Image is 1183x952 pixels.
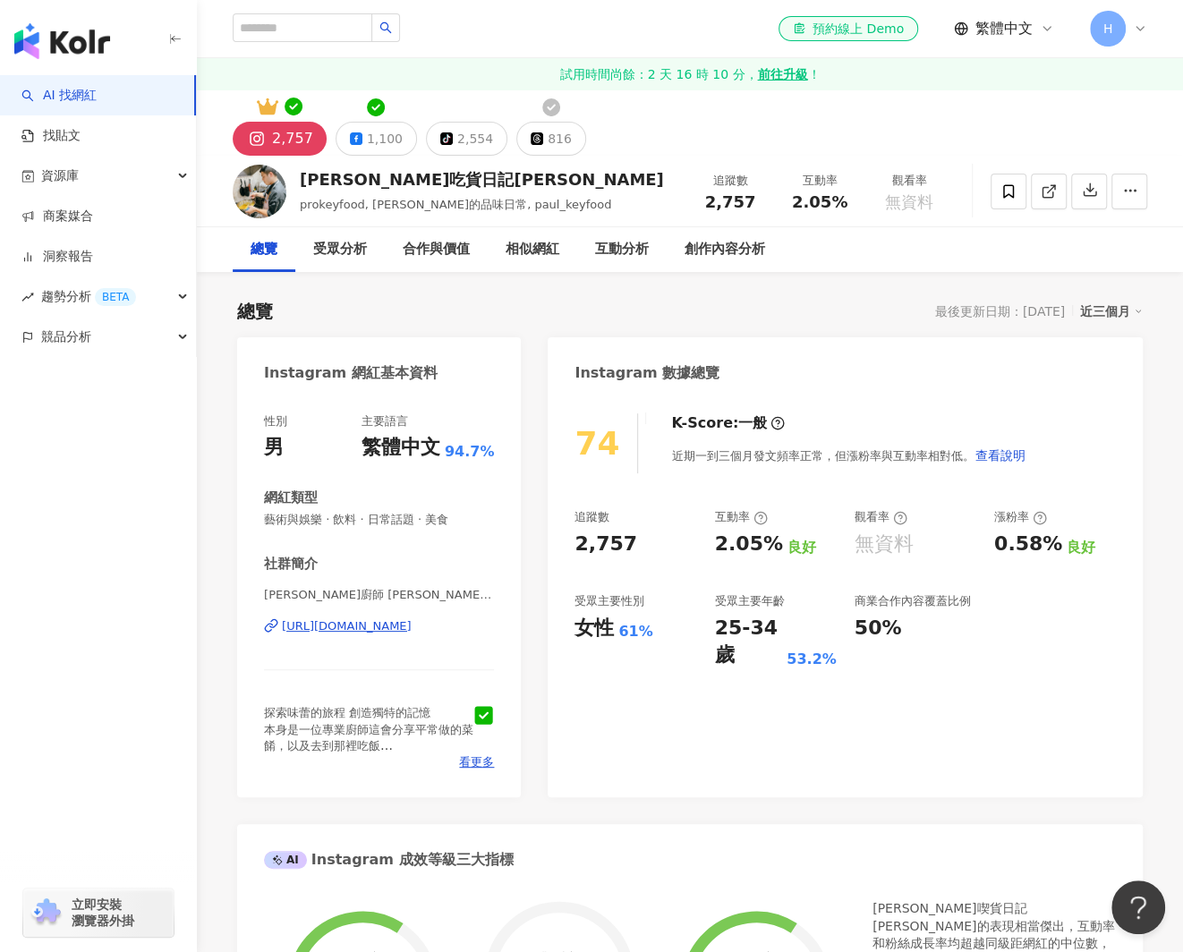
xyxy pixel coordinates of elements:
span: 2.05% [792,193,847,211]
button: 2,757 [233,122,327,156]
span: rise [21,291,34,303]
a: 試用時間尚餘：2 天 16 時 10 分，前往升級！ [197,58,1183,90]
div: 0.58% [994,531,1062,558]
a: 預約線上 Demo [779,16,918,41]
span: 94.7% [445,442,495,462]
div: 良好 [1067,538,1095,557]
span: 資源庫 [41,156,79,196]
span: [PERSON_NAME]廚師 [PERSON_NAME]的美味故事 | paul_keyfood [264,587,494,603]
button: 2,554 [426,122,507,156]
a: [URL][DOMAIN_NAME] [264,618,494,634]
span: 看更多 [459,754,494,770]
div: 25-34 歲 [714,615,782,670]
div: 網紅類型 [264,489,318,507]
div: 2,757 [574,531,637,558]
span: search [379,21,392,34]
div: 合作與價值 [403,239,470,260]
div: 漲粉率 [994,509,1047,525]
span: 查看說明 [974,448,1025,463]
img: chrome extension [29,898,64,927]
span: 探索味蕾的旅程 創造獨特的記憶 本身是一位專業廚師這會分享平常做的菜餚，以及去到那裡吃飯 #小盒子 #[PERSON_NAME]食評 #[PERSON_NAME]食攝 #[PERSON_NAME... [264,706,494,850]
div: 相似網紅 [506,239,559,260]
div: 男 [264,434,284,462]
a: searchAI 找網紅 [21,87,97,105]
div: 最後更新日期：[DATE] [935,304,1065,319]
span: 繁體中文 [975,19,1033,38]
span: 藝術與娛樂 · 飲料 · 日常話題 · 美食 [264,512,494,528]
strong: 前往升級 [757,65,807,83]
div: 預約線上 Demo [793,20,904,38]
div: 性別 [264,413,287,429]
div: Instagram 數據總覽 [574,363,719,383]
button: 1,100 [336,122,417,156]
div: Instagram 成效等級三大指標 [264,850,513,870]
div: BETA [95,288,136,306]
div: 商業合作內容覆蓋比例 [855,593,971,609]
div: 互動率 [714,509,767,525]
span: 競品分析 [41,317,91,357]
div: 50% [855,615,902,642]
div: 總覽 [251,239,277,260]
div: 互動分析 [595,239,649,260]
a: 洞察報告 [21,248,93,266]
div: 良好 [787,538,816,557]
span: H [1103,19,1113,38]
div: 74 [574,425,619,462]
div: 近期一到三個月發文頻率正常，但漲粉率與互動率相對低。 [671,438,1026,473]
div: 互動率 [786,172,854,190]
a: 商案媒合 [21,208,93,225]
img: logo [14,23,110,59]
div: 追蹤數 [696,172,764,190]
div: 觀看率 [875,172,943,190]
div: 創作內容分析 [685,239,765,260]
img: KOL Avatar [233,165,286,218]
div: 53.2% [787,650,837,669]
div: 受眾主要年齡 [714,593,784,609]
span: 立即安裝 瀏覽器外掛 [72,897,134,929]
div: 繁體中文 [362,434,440,462]
div: 816 [548,126,572,151]
a: chrome extension立即安裝 瀏覽器外掛 [23,888,174,937]
div: 總覽 [237,299,273,324]
div: K-Score : [671,413,785,433]
button: 查看說明 [974,438,1026,473]
div: [URL][DOMAIN_NAME] [282,618,412,634]
span: 趨勢分析 [41,276,136,317]
div: [PERSON_NAME]吃貨日記[PERSON_NAME] [300,168,664,191]
div: AI [264,851,307,869]
div: 追蹤數 [574,509,609,525]
div: 社群簡介 [264,555,318,574]
div: 61% [618,622,652,642]
button: 816 [516,122,586,156]
div: Instagram 網紅基本資料 [264,363,438,383]
div: 無資料 [855,531,914,558]
iframe: Help Scout Beacon - Open [1111,880,1165,934]
div: 女性 [574,615,614,642]
div: 一般 [738,413,767,433]
span: 無資料 [885,193,933,211]
div: 受眾分析 [313,239,367,260]
div: 近三個月 [1080,300,1143,323]
a: 找貼文 [21,127,81,145]
div: 受眾主要性別 [574,593,644,609]
div: 觀看率 [855,509,907,525]
div: 2,757 [272,126,313,151]
div: 2,554 [457,126,493,151]
div: 主要語言 [362,413,408,429]
span: 2,757 [705,192,756,211]
div: 2.05% [714,531,782,558]
div: 1,100 [367,126,403,151]
span: prokeyfood, [PERSON_NAME]的品味日常, paul_keyfood [300,198,611,211]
